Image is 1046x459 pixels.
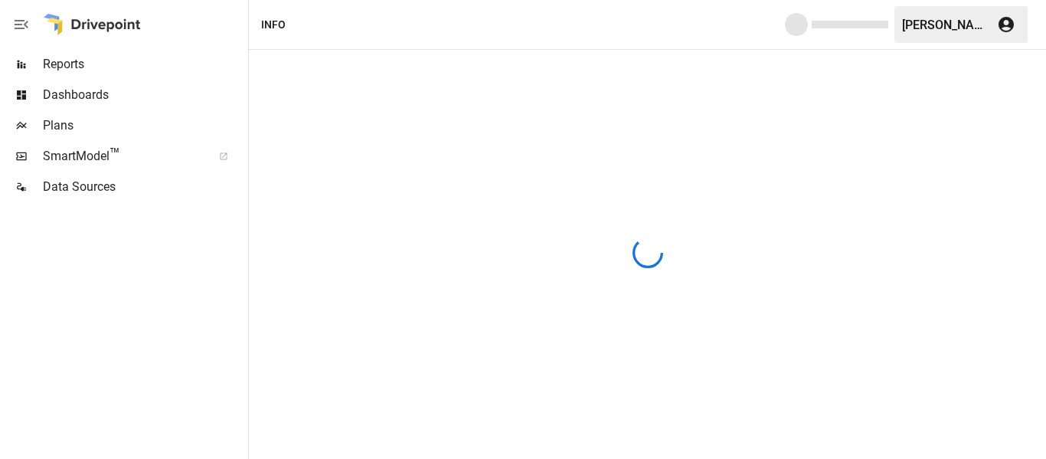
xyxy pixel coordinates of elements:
span: ™ [110,145,120,164]
span: Plans [43,116,245,135]
span: Data Sources [43,178,245,196]
span: Dashboards [43,86,245,104]
div: [PERSON_NAME] [902,18,988,32]
span: SmartModel [43,147,202,166]
span: Reports [43,55,245,74]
